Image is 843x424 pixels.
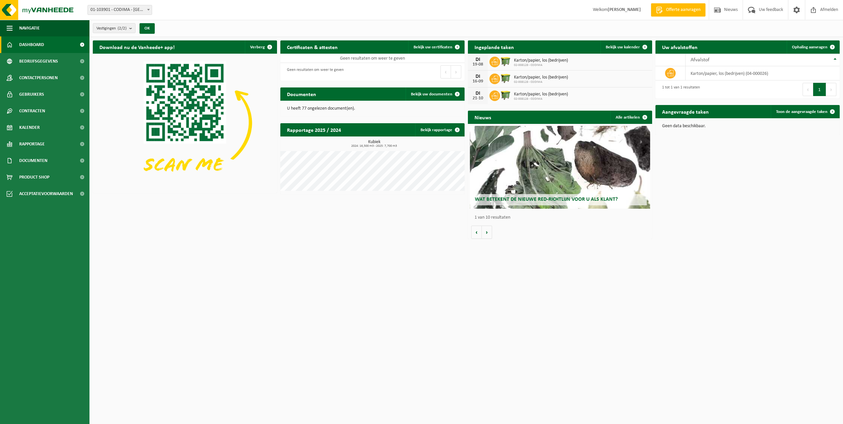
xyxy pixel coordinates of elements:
div: DI [471,91,484,96]
span: Karton/papier, los (bedrijven) [514,92,568,97]
span: Contactpersonen [19,70,58,86]
button: Verberg [245,40,276,54]
span: 01-103901 - CODIMA - GENT [88,5,152,15]
button: Next [451,65,461,79]
span: Acceptatievoorwaarden [19,185,73,202]
a: Bekijk uw kalender [600,40,651,54]
span: Bekijk uw kalender [606,45,640,49]
div: 16-09 [471,79,484,84]
p: 1 van 10 resultaten [475,215,649,220]
img: WB-1100-HPE-GN-50 [500,56,511,67]
span: Verberg [250,45,265,49]
h2: Download nu de Vanheede+ app! [93,40,181,53]
span: Navigatie [19,20,40,36]
button: Volgende [482,226,492,239]
span: Karton/papier, los (bedrijven) [514,75,568,80]
td: karton/papier, los (bedrijven) (04-000026) [686,66,840,80]
span: Karton/papier, los (bedrijven) [514,58,568,63]
img: Download de VHEPlus App [93,54,277,192]
td: Geen resultaten om weer te geven [280,54,465,63]
h2: Nieuws [468,111,498,124]
h3: Kubiek [284,140,465,148]
span: Kalender [19,119,40,136]
button: Previous [803,83,813,96]
button: Next [826,83,836,96]
button: Vestigingen(2/2) [93,23,136,33]
div: 21-10 [471,96,484,101]
h2: Documenten [280,87,323,100]
h2: Ingeplande taken [468,40,521,53]
span: Bekijk uw certificaten [414,45,452,49]
span: Bedrijfsgegevens [19,53,58,70]
div: DI [471,74,484,79]
div: 19-08 [471,62,484,67]
span: 02-008128 - CODIMA [514,97,568,101]
span: 2024: 16,500 m3 - 2025: 7,700 m3 [284,144,465,148]
div: DI [471,57,484,62]
span: Wat betekent de nieuwe RED-richtlijn voor u als klant? [475,197,618,202]
button: Previous [440,65,451,79]
h2: Aangevraagde taken [655,105,715,118]
count: (2/2) [118,26,127,30]
span: Product Shop [19,169,49,185]
h2: Certificaten & attesten [280,40,344,53]
span: Afvalstof [691,57,709,63]
span: Rapportage [19,136,45,152]
span: Ophaling aanvragen [792,45,827,49]
span: Gebruikers [19,86,44,103]
a: Offerte aanvragen [651,3,705,17]
a: Toon de aangevraagde taken [771,105,839,118]
a: Bekijk uw certificaten [408,40,464,54]
span: Vestigingen [96,24,127,33]
span: 01-103901 - CODIMA - GENT [87,5,152,15]
a: Alle artikelen [610,111,651,124]
img: WB-1100-HPE-GN-50 [500,89,511,101]
span: Documenten [19,152,47,169]
p: U heeft 77 ongelezen document(en). [287,106,458,111]
div: Geen resultaten om weer te geven [284,65,344,79]
span: Contracten [19,103,45,119]
span: 02-008128 - CODIMA [514,80,568,84]
span: Offerte aanvragen [664,7,702,13]
strong: [PERSON_NAME] [608,7,641,12]
p: Geen data beschikbaar. [662,124,833,129]
img: WB-1100-HPE-GN-50 [500,73,511,84]
div: 1 tot 1 van 1 resultaten [659,82,700,97]
button: 1 [813,83,826,96]
a: Ophaling aanvragen [787,40,839,54]
span: Toon de aangevraagde taken [776,110,827,114]
button: OK [140,23,155,34]
h2: Uw afvalstoffen [655,40,704,53]
a: Bekijk uw documenten [406,87,464,101]
span: 02-008128 - CODIMA [514,63,568,67]
button: Vorige [471,226,482,239]
span: Dashboard [19,36,44,53]
a: Wat betekent de nieuwe RED-richtlijn voor u als klant? [470,126,650,209]
span: Bekijk uw documenten [411,92,452,96]
a: Bekijk rapportage [415,123,464,136]
h2: Rapportage 2025 / 2024 [280,123,348,136]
